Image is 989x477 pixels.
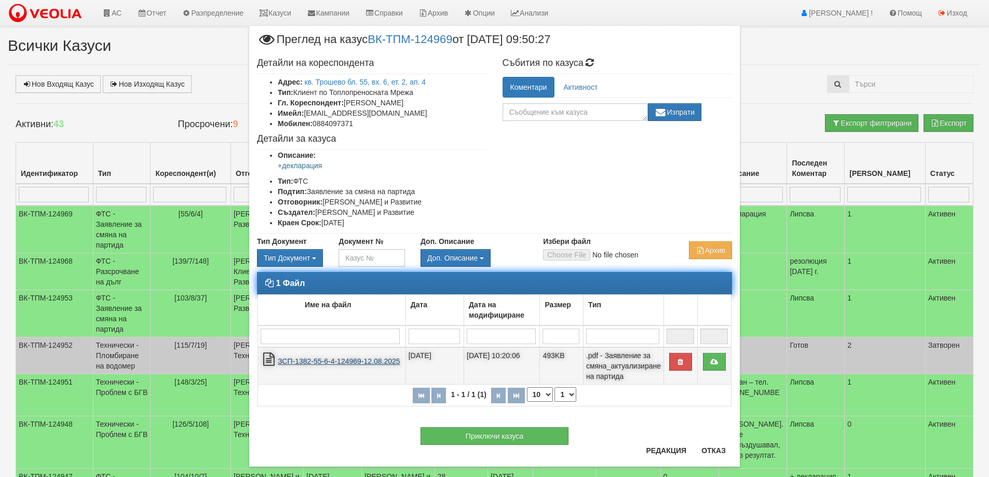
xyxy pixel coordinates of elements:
td: 493KB [540,347,583,385]
td: : No sort applied, activate to apply an ascending sort [663,295,697,326]
b: Дата [411,301,427,309]
p: +декларация [278,160,487,171]
b: Адрес: [278,78,303,86]
strong: 1 Файл [276,279,305,288]
button: Предишна страница [431,388,446,403]
li: Клиент по Топлопреносната Мрежа [278,87,487,98]
b: Тип: [278,88,293,97]
td: [DATE] 10:20:06 [464,347,540,385]
span: Доп. Описание [427,254,478,262]
a: кв. Трошево бл. 55, вх. 6, ет. 2, ап. 4 [305,78,426,86]
td: Дата: No sort applied, activate to apply an ascending sort [405,295,464,326]
td: Дата на модифициране: No sort applied, activate to apply an ascending sort [464,295,540,326]
tr: ЗСП-1382-55-6-4-124969-12.08.2025.pdf - Заявление за смяна_актуализиране на партида [258,347,731,385]
li: [PERSON_NAME] и Развитие [278,207,487,217]
b: Описание: [278,151,316,159]
span: Преглед на казус от [DATE] 09:50:27 [257,34,550,53]
li: [PERSON_NAME] и Развитие [278,197,487,207]
b: Тип [588,301,601,309]
b: Мобилен: [278,119,313,128]
li: [EMAIL_ADDRESS][DOMAIN_NAME] [278,108,487,118]
select: Брой редове на страница [527,387,553,402]
li: [DATE] [278,217,487,228]
button: Последна страница [508,388,525,403]
b: Имейл: [278,109,304,117]
td: Размер: No sort applied, activate to apply an ascending sort [540,295,583,326]
li: 0884097371 [278,118,487,129]
label: Доп. Описание [421,236,474,247]
select: Страница номер [554,387,576,402]
button: Първа страница [413,388,430,403]
h4: Детайли за казуса [257,134,487,144]
b: Размер [545,301,571,309]
div: Двоен клик, за изчистване на избраната стойност. [257,249,323,267]
button: Следваща страница [491,388,506,403]
td: [DATE] [405,347,464,385]
button: Приключи казуса [421,427,568,445]
input: Казус № [338,249,404,267]
td: : No sort applied, activate to apply an ascending sort [697,295,731,326]
a: ЗСП-1382-55-6-4-124969-12.08.2025 [278,357,400,365]
b: Създател: [278,208,315,216]
h4: Събития по казуса [503,58,733,69]
b: Подтип: [278,187,307,196]
button: Тип Документ [257,249,323,267]
a: Активност [556,77,605,98]
b: Отговорник: [278,198,322,206]
td: .pdf - Заявление за смяна_актуализиране на партида [583,347,663,385]
b: Гл. Кореспондент: [278,99,344,107]
li: Заявление за смяна на партида [278,186,487,197]
label: Документ № [338,236,383,247]
a: Коментари [503,77,555,98]
b: Дата на модифициране [469,301,524,319]
b: Краен Срок: [278,219,321,227]
li: [PERSON_NAME] [278,98,487,108]
button: Доп. Описание [421,249,491,267]
button: Изпрати [648,103,702,121]
td: Тип: No sort applied, activate to apply an ascending sort [583,295,663,326]
span: Тип Документ [264,254,310,262]
td: Име на файл: No sort applied, activate to apply an ascending sort [258,295,406,326]
li: ФТС [278,176,487,186]
label: Избери файл [543,236,591,247]
div: Двоен клик, за изчистване на избраната стойност. [421,249,527,267]
b: Тип: [278,177,293,185]
b: Име на файл [305,301,351,309]
button: Отказ [695,442,732,459]
label: Тип Документ [257,236,307,247]
span: 1 - 1 / 1 (1) [448,390,489,399]
h4: Детайли на кореспондента [257,58,487,69]
button: Редакция [640,442,693,459]
a: ВК-ТПМ-124969 [368,33,452,46]
button: Архив [689,241,732,259]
